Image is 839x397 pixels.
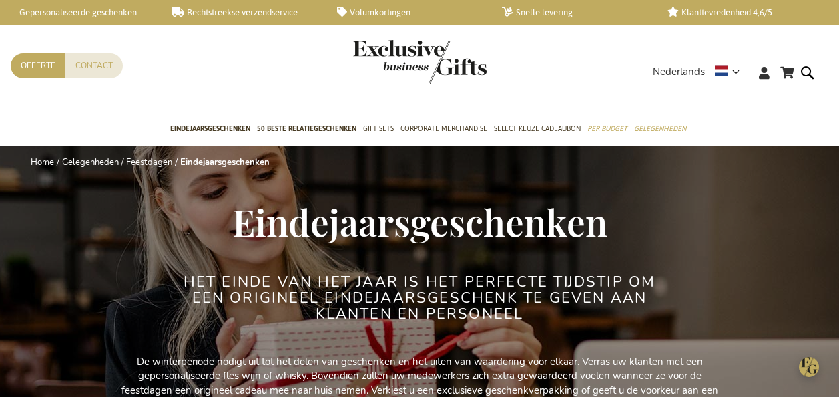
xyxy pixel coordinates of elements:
[232,196,607,246] span: Eindejaarsgeschenken
[337,7,481,18] a: Volumkortingen
[634,122,686,136] span: Gelegenheden
[353,40,487,84] img: Exclusive Business gifts logo
[257,122,356,136] span: 50 beste relatiegeschenken
[65,53,123,78] a: Contact
[502,7,645,18] a: Snelle levering
[494,113,581,146] a: Select Keuze Cadeaubon
[353,40,420,84] a: store logo
[587,113,627,146] a: Per Budget
[667,7,811,18] a: Klanttevredenheid 4,6/5
[363,113,394,146] a: Gift Sets
[400,122,487,136] span: Corporate Merchandise
[653,64,748,80] div: Nederlands
[170,122,250,136] span: Eindejaarsgeschenken
[170,113,250,146] a: Eindejaarsgeschenken
[494,122,581,136] span: Select Keuze Cadeaubon
[7,7,150,18] a: Gepersonaliseerde geschenken
[126,156,172,168] a: Feestdagen
[31,156,54,168] a: Home
[11,53,65,78] a: Offerte
[62,156,119,168] a: Gelegenheden
[257,113,356,146] a: 50 beste relatiegeschenken
[400,113,487,146] a: Corporate Merchandise
[170,274,670,323] h2: Het einde van het jaar is het perfecte tijdstip om een origineel eindejaarsgeschenk te geven aan ...
[180,156,270,168] strong: Eindejaarsgeschenken
[363,122,394,136] span: Gift Sets
[653,64,705,80] span: Nederlands
[587,122,627,136] span: Per Budget
[172,7,315,18] a: Rechtstreekse verzendservice
[634,113,686,146] a: Gelegenheden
